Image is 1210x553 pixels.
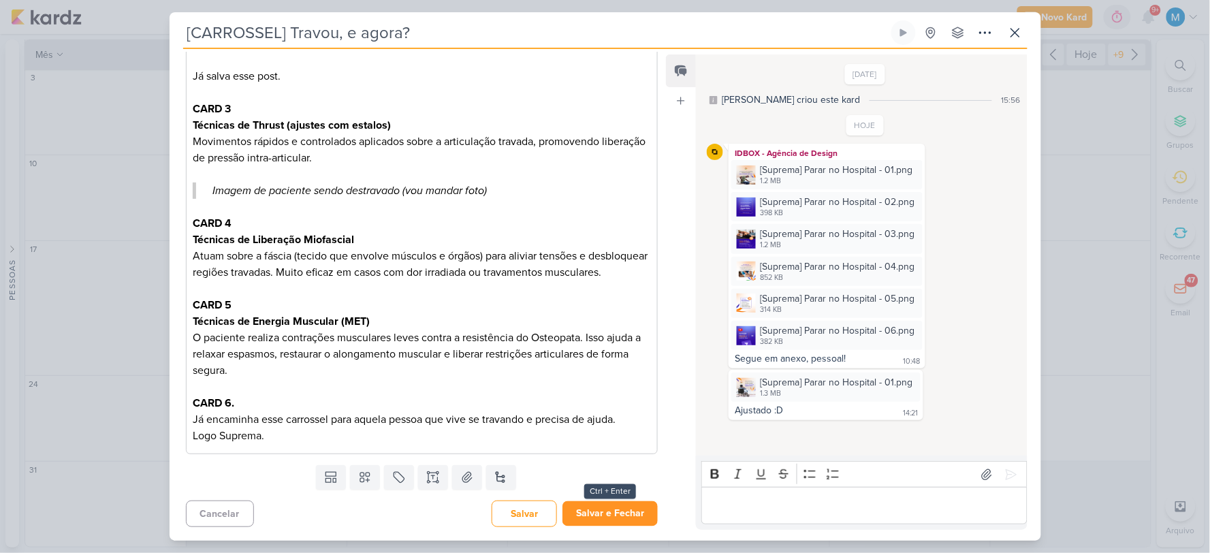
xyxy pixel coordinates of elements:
div: 314 KB [760,304,914,315]
div: Editor editing area: main [701,487,1027,524]
div: Ajustado :D [735,405,783,416]
strong: CARD 4 [193,217,232,230]
div: IDBOX - Agência de Design [731,146,923,160]
div: [Suprema] Parar no Hospital - 03.png [760,227,914,241]
strong: CARD 3 [193,102,231,116]
div: 852 KB [760,272,914,283]
div: 15:56 [1002,94,1021,106]
div: [Suprema] Parar no Hospital - 01.png [731,160,923,189]
div: [Suprema] Parar no Hospital - 01.png [731,373,921,402]
p: Logo Suprema. [193,428,650,444]
img: s1UIiNZsAbPKshe5mK1eqbfl3RlwjbiaK4ZRVW7p.png [737,294,756,313]
p: Imagem de paciente sendo destravado (vou mandar foto) [212,183,634,199]
input: Kard Sem Título [183,20,889,45]
div: 1.3 MB [760,388,912,399]
img: lYg7s7H6pdsRznNMcQB7xwgaQLc4FTnzHTKRzxCP.png [737,165,756,185]
p: Já salva esse post. [193,68,650,84]
img: IDBOX - Agência de Design [707,144,723,160]
div: Segue em anexo, pessoal! [735,353,846,364]
strong: Técnicas de Energia Muscular (MET) [193,315,370,328]
img: LyPhfPa7PrFYt2WlJmmGpOWiZkcubRQoghbE8KEd.png [737,197,756,217]
div: Ctrl + Enter [584,484,636,499]
strong: Técnicas de Liberação Miofascial [193,233,354,247]
div: [Suprema] Parar no Hospital - 04.png [760,259,914,274]
div: [Suprema] Parar no Hospital - 01.png [760,163,912,177]
div: Editor toolbar [701,461,1027,488]
strong: CARD 6. [193,396,234,410]
p: Atuam sobre a fáscia (tecido que envolve músculos e órgãos) para aliviar tensões e desbloquear re... [193,248,650,281]
img: V9FaDOSsgLUNX8XuqmKnVSvGhmkFI6mVJDvf2cmG.png [737,378,756,397]
div: 1.2 MB [760,240,914,251]
strong: CARD 5 [193,298,232,312]
div: [Suprema] Parar no Hospital - 02.png [760,195,914,209]
div: 1.2 MB [760,176,912,187]
p: O paciente realiza contrações musculares leves contra a resistência do Osteopata. Isso ajuda a re... [193,330,650,379]
img: GF6t0LVrWJ7KwBQIPIHs09uaNBkMSiJOPYVjz95W.png [737,262,756,281]
strong: Técnicas de Thrust (ajustes com estalos) [193,118,391,132]
div: [Suprema] Parar no Hospital - 06.png [731,321,923,350]
div: Ligar relógio [898,27,909,38]
div: [Suprema] Parar no Hospital - 02.png [731,192,923,221]
div: [Suprema] Parar no Hospital - 06.png [760,323,914,338]
img: oIQHPryN0FzKIvKgRuxqWRZEZVFJg5FKaom1vMHF.png [737,326,756,345]
div: [PERSON_NAME] criou este kard [722,93,860,107]
div: [Suprema] Parar no Hospital - 01.png [760,375,912,390]
div: 398 KB [760,208,914,219]
div: [Suprema] Parar no Hospital - 05.png [731,289,923,318]
p: Movimentos rápidos e controlados aplicados sobre a articulação travada, promovendo liberação de p... [193,133,650,166]
button: Salvar e Fechar [562,501,658,526]
p: Já encaminha esse carrossel para aquela pessoa que vive se travando e precisa de ajuda. [193,411,650,428]
button: Salvar [492,501,557,527]
button: Cancelar [186,501,254,527]
div: [Suprema] Parar no Hospital - 05.png [760,291,914,306]
div: [Suprema] Parar no Hospital - 04.png [731,257,923,286]
div: 382 KB [760,336,914,347]
div: [Suprema] Parar no Hospital - 03.png [731,224,923,253]
img: gSMY6OEe6H6pCR4HsBndAXS2FSU1egsF8usuW5Mp.png [737,230,756,249]
div: 14:21 [903,408,918,419]
div: 10:48 [903,356,920,367]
